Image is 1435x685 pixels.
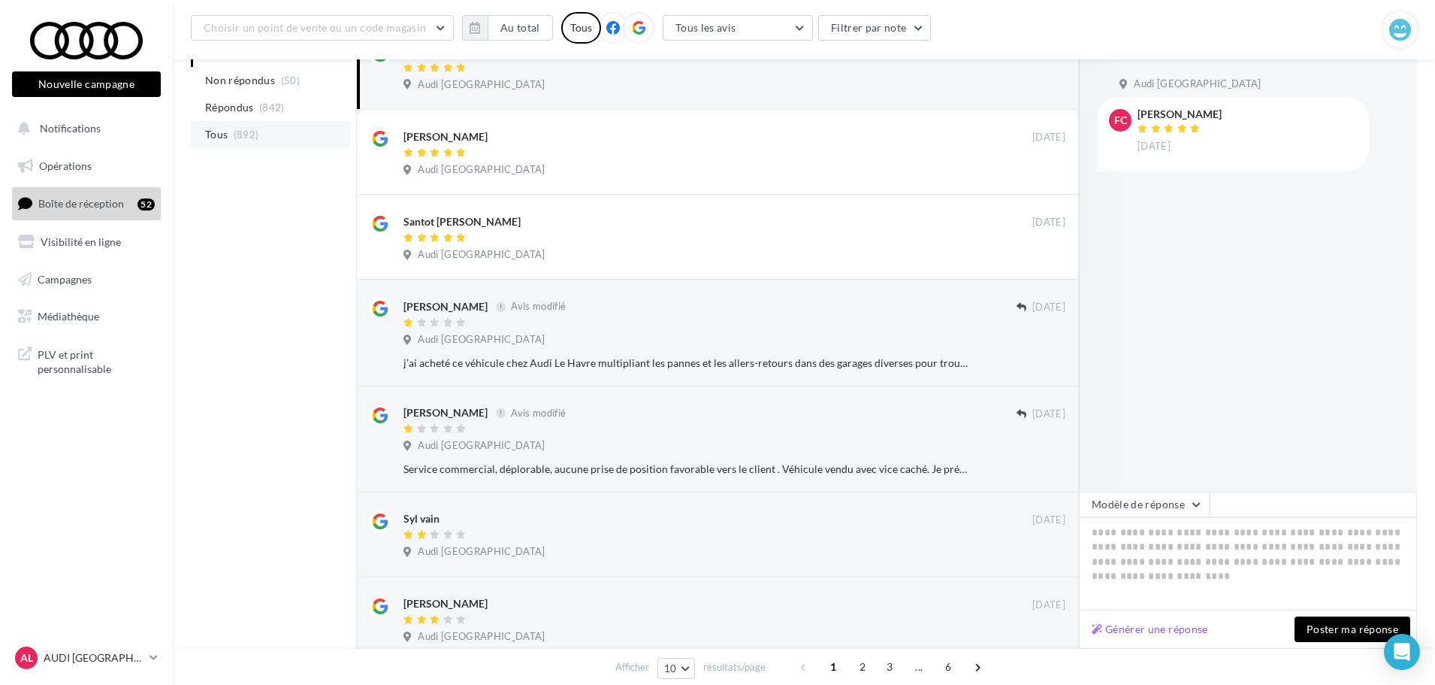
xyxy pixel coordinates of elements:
[1032,301,1065,314] span: [DATE]
[1032,408,1065,421] span: [DATE]
[205,100,254,115] span: Répondus
[9,264,164,296] a: Campagnes
[44,650,143,665] p: AUDI [GEOGRAPHIC_DATA]
[418,163,545,177] span: Audi [GEOGRAPHIC_DATA]
[1137,109,1222,120] div: [PERSON_NAME]
[12,644,161,672] a: AL AUDI [GEOGRAPHIC_DATA]
[40,122,101,135] span: Notifications
[9,226,164,258] a: Visibilité en ligne
[663,15,813,41] button: Tous les avis
[821,655,845,679] span: 1
[137,199,155,211] div: 52
[403,596,488,611] div: [PERSON_NAME]
[38,310,99,323] span: Médiathèque
[1032,131,1065,144] span: [DATE]
[1032,599,1065,612] span: [DATE]
[12,71,161,97] button: Nouvelle campagne
[418,545,545,559] span: Audi [GEOGRAPHIC_DATA]
[511,301,566,313] span: Avis modifié
[418,439,545,453] span: Audi [GEOGRAPHIC_DATA]
[1079,492,1210,517] button: Modèle de réponse
[1114,113,1127,128] span: fc
[418,630,545,644] span: Audi [GEOGRAPHIC_DATA]
[1137,140,1171,153] span: [DATE]
[9,150,164,182] a: Opérations
[38,344,155,377] span: PLV et print personnalisable
[204,21,426,34] span: Choisir un point de vente ou un code magasin
[9,338,164,383] a: PLV et print personnalisable
[259,102,285,114] span: (842)
[1134,77,1261,91] span: Audi [GEOGRAPHIC_DATA]
[20,650,33,665] span: AL
[205,73,275,88] span: Non répondus
[850,655,875,679] span: 2
[39,159,92,172] span: Opérations
[38,272,92,285] span: Campagnes
[615,660,649,674] span: Afficher
[418,78,545,92] span: Audi [GEOGRAPHIC_DATA]
[9,113,158,144] button: Notifications
[41,235,121,248] span: Visibilité en ligne
[462,15,553,41] button: Au total
[9,301,164,332] a: Médiathèque
[664,662,677,674] span: 10
[205,127,228,142] span: Tous
[561,12,601,44] div: Tous
[488,15,553,41] button: Au total
[703,660,766,674] span: résultats/page
[403,405,488,420] div: [PERSON_NAME]
[418,333,545,347] span: Audi [GEOGRAPHIC_DATA]
[907,655,931,679] span: ...
[403,299,488,314] div: [PERSON_NAME]
[511,407,566,419] span: Avis modifié
[418,248,545,262] span: Audi [GEOGRAPHIC_DATA]
[403,511,440,526] div: Syl vain
[403,356,968,371] div: j’ai acheté ce véhicule chez Audi Le Havre multipliant les pannes et les allers-retours dans des ...
[936,655,960,679] span: 6
[1295,617,1410,642] button: Poster ma réponse
[9,187,164,220] a: Boîte de réception52
[281,74,300,86] span: (50)
[38,197,124,210] span: Boîte de réception
[675,21,736,34] span: Tous les avis
[403,214,521,229] div: Santot [PERSON_NAME]
[1032,216,1065,229] span: [DATE]
[403,462,968,477] div: Service commercial, déplorable, aucune prise de position favorable vers le client . Véhicule vend...
[234,129,259,141] span: (892)
[878,655,902,679] span: 3
[403,129,488,144] div: [PERSON_NAME]
[1032,514,1065,527] span: [DATE]
[1086,620,1214,638] button: Générer une réponse
[818,15,932,41] button: Filtrer par note
[191,15,454,41] button: Choisir un point de vente ou un code magasin
[657,658,696,679] button: 10
[1384,634,1420,670] div: Open Intercom Messenger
